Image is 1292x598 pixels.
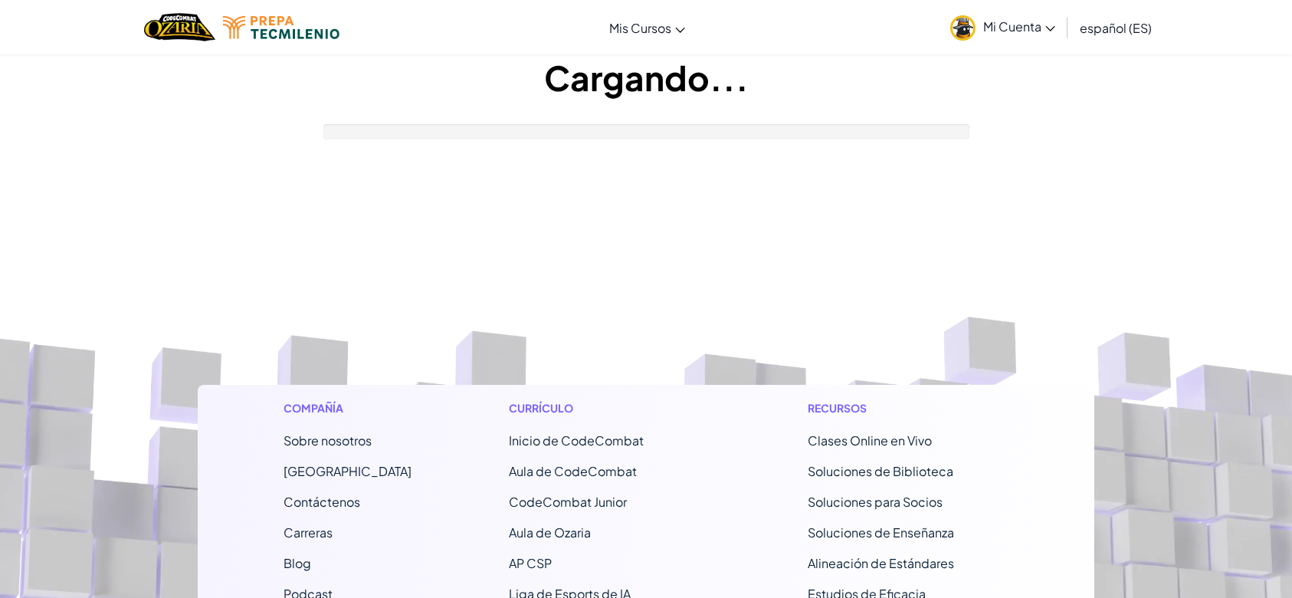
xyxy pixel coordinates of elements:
a: Alineación de Estándares [808,555,954,571]
a: Soluciones de Biblioteca [808,463,953,479]
a: Carreras [284,524,333,540]
span: español (ES) [1080,20,1152,36]
h1: Currículo [509,400,710,416]
a: Ozaria by CodeCombat logo [144,11,215,43]
span: Inicio de CodeCombat [509,432,644,449]
a: [GEOGRAPHIC_DATA] [284,463,412,479]
a: Mis Cursos [602,7,693,48]
img: Tecmilenio logo [223,16,339,39]
a: Aula de Ozaria [509,524,591,540]
a: Soluciones de Enseñanza [808,524,954,540]
img: Home [144,11,215,43]
a: AP CSP [509,555,552,571]
span: Mis Cursos [609,20,671,36]
a: Aula de CodeCombat [509,463,637,479]
h1: Compañía [284,400,412,416]
a: Clases Online en Vivo [808,432,932,449]
a: CodeCombat Junior [509,494,627,510]
a: Soluciones para Socios [808,494,943,510]
a: Sobre nosotros [284,432,372,449]
a: Mi Cuenta [943,3,1063,51]
span: Mi Cuenta [983,18,1055,34]
a: español (ES) [1072,7,1159,48]
img: avatar [950,15,976,41]
a: Blog [284,555,311,571]
h1: Recursos [808,400,1009,416]
span: Contáctenos [284,494,360,510]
